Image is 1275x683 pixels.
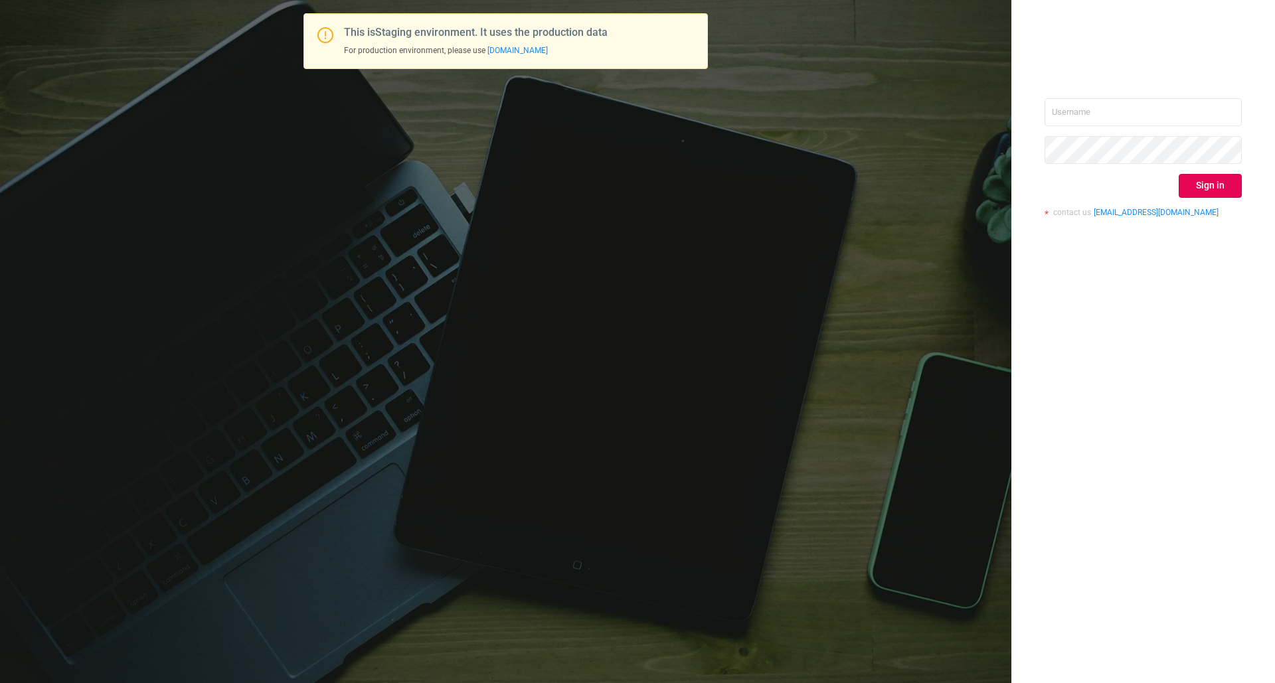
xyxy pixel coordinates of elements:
span: For production environment, please use [344,46,548,55]
a: [EMAIL_ADDRESS][DOMAIN_NAME] [1094,208,1219,217]
span: contact us [1053,208,1091,217]
span: This is Staging environment. It uses the production data [344,26,608,38]
i: icon: exclamation-circle [317,27,333,43]
input: Username [1045,98,1242,126]
button: Sign in [1179,174,1242,198]
a: [DOMAIN_NAME] [487,46,548,55]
